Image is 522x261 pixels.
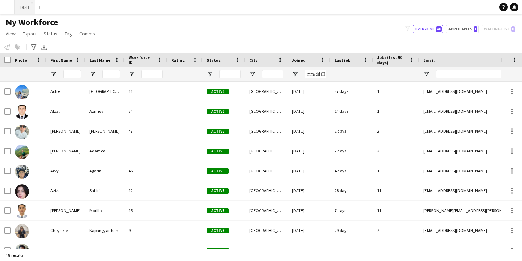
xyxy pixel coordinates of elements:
div: 7 [373,221,419,240]
span: Active [207,89,229,94]
div: Kapangyarihan [85,221,124,240]
div: 7 days [330,201,373,220]
span: Active [207,149,229,154]
div: [GEOGRAPHIC_DATA] [245,181,288,200]
input: Joined Filter Input [305,70,326,78]
div: 2 [373,121,419,141]
input: City Filter Input [262,70,283,78]
app-action-btn: Advanced filters [29,43,38,51]
span: 1 [474,26,477,32]
span: Active [207,248,229,253]
div: Agarin [85,161,124,181]
input: Status Filter Input [219,70,241,78]
div: [GEOGRAPHIC_DATA] [85,82,124,101]
span: Active [207,228,229,233]
div: [DATE] [288,221,330,240]
input: First Name Filter Input [63,70,81,78]
div: 4 days [330,161,373,181]
span: Last job [335,57,350,63]
div: [DATE] [288,201,330,220]
div: [DATE] [288,161,330,181]
div: [PERSON_NAME] [46,141,85,161]
div: 12 [124,181,167,200]
span: My Workforce [6,17,58,28]
div: 11 [373,201,419,220]
div: [GEOGRAPHIC_DATA] [245,201,288,220]
span: Active [207,129,229,134]
div: 1 [373,161,419,181]
span: Export [23,30,37,37]
div: 0 [373,240,419,260]
div: 46 [124,161,167,181]
div: [PERSON_NAME] [46,201,85,220]
span: Active [207,109,229,114]
img: Cheyselle Kapangyarihan [15,224,29,238]
span: Joined [292,57,306,63]
input: Last Name Filter Input [102,70,120,78]
div: 14 days [330,101,373,121]
div: 3 [124,141,167,161]
span: First Name [50,57,72,63]
button: Open Filter Menu [292,71,298,77]
button: Open Filter Menu [129,71,135,77]
div: Adamco [85,141,124,161]
div: 2 days [330,141,373,161]
div: [DATE] [288,141,330,161]
div: Aziza [46,181,85,200]
div: [GEOGRAPHIC_DATA] [245,141,288,161]
div: Morillo [85,201,124,220]
span: Workforce ID [129,55,154,65]
div: 9 [124,221,167,240]
button: Open Filter Menu [423,71,430,77]
div: 11 [124,82,167,101]
div: [GEOGRAPHIC_DATA] [245,240,288,260]
div: 47 [124,121,167,141]
img: Bernie Morillo [15,204,29,218]
div: 2 [373,141,419,161]
span: 48 [436,26,442,32]
div: Arvy [46,161,85,181]
span: Comms [79,30,95,37]
a: Export [20,29,39,38]
button: Open Filter Menu [89,71,96,77]
a: Status [41,29,60,38]
input: Workforce ID Filter Input [141,70,163,78]
div: 1 [373,101,419,121]
div: 37 days [330,82,373,101]
div: [DATE] [288,240,330,260]
div: [GEOGRAPHIC_DATA] [245,82,288,101]
div: [GEOGRAPHIC_DATA] [245,161,288,181]
span: Rating [171,57,185,63]
div: 28 days [330,181,373,200]
a: Comms [76,29,98,38]
div: [DATE] [288,121,330,141]
span: Last Name [89,57,110,63]
div: [DATE] [288,101,330,121]
img: Anna Adamco [15,145,29,159]
img: Daniel Vanegas [15,244,29,258]
div: [DATE] [288,82,330,101]
div: 1 [373,82,419,101]
button: DISH [15,0,35,14]
div: Azimov [85,101,124,121]
button: Open Filter Menu [249,71,256,77]
div: 11 [373,181,419,200]
span: Status [207,57,221,63]
div: Afzal [46,101,85,121]
div: Ache [46,82,85,101]
div: 15 [124,201,167,220]
div: 37 [124,240,167,260]
span: Tag [65,30,72,37]
div: Cheyselle [46,221,85,240]
div: 29 days [330,221,373,240]
span: Active [207,208,229,213]
span: Active [207,168,229,174]
span: Email [423,57,435,63]
span: View [6,30,16,37]
div: [PERSON_NAME] [46,121,85,141]
div: [PERSON_NAME] [46,240,85,260]
div: [GEOGRAPHIC_DATA] [245,101,288,121]
a: Tag [62,29,75,38]
div: Sabiri [85,181,124,200]
img: Afzal Azimov [15,105,29,119]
